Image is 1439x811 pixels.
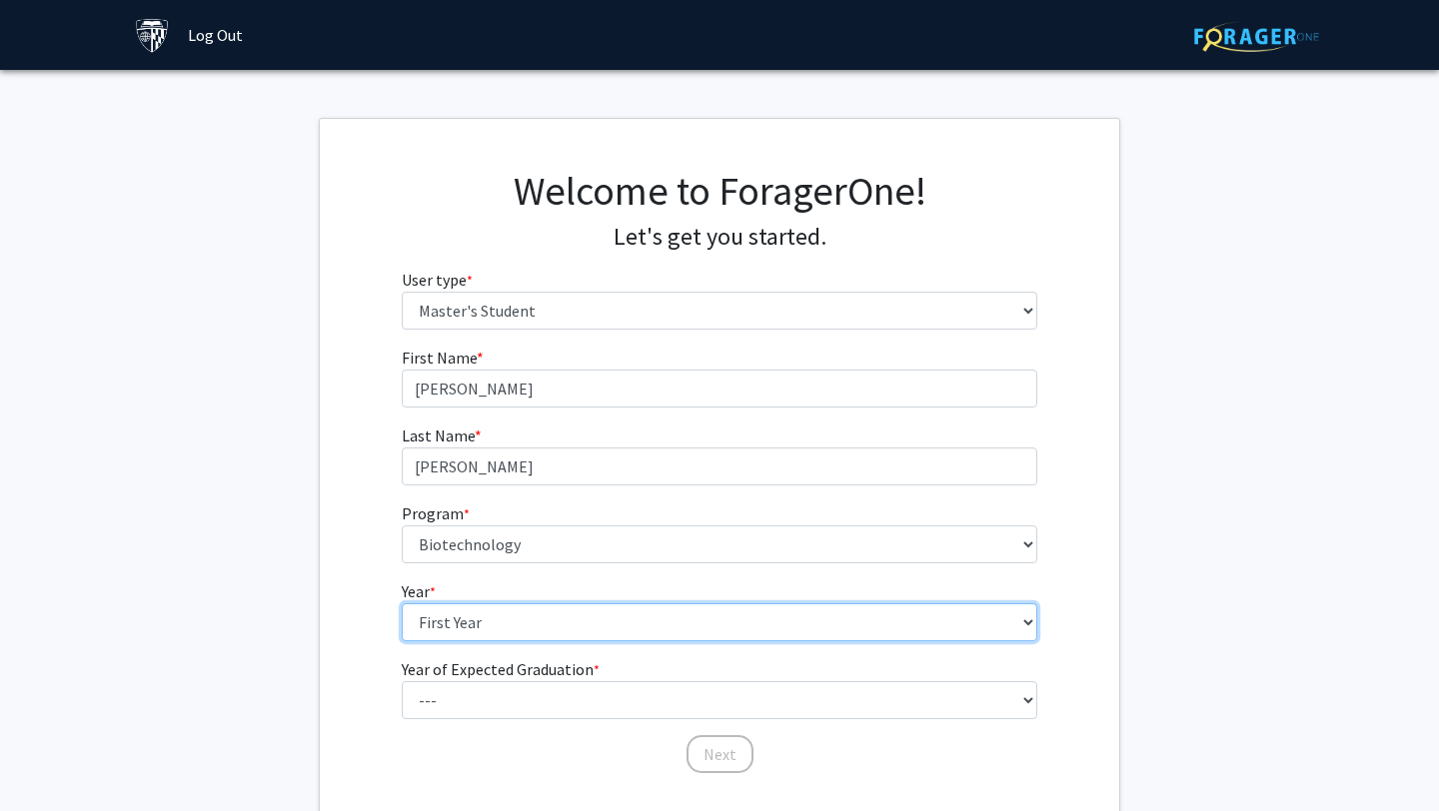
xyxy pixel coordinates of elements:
[402,348,477,368] span: First Name
[687,735,753,773] button: Next
[15,721,85,796] iframe: Chat
[1194,21,1319,52] img: ForagerOne Logo
[402,167,1038,215] h1: Welcome to ForagerOne!
[402,268,473,292] label: User type
[135,18,170,53] img: Johns Hopkins University Logo
[402,501,470,525] label: Program
[402,223,1038,252] h4: Let's get you started.
[402,425,475,445] span: Last Name
[402,657,600,681] label: Year of Expected Graduation
[402,579,436,603] label: Year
